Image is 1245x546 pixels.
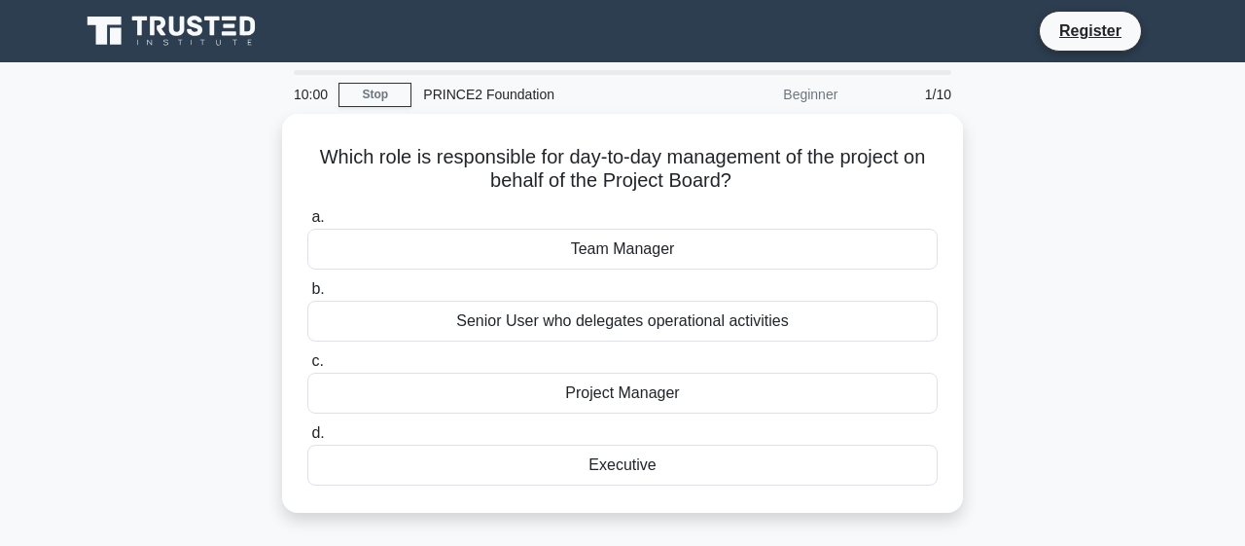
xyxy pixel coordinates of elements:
div: Project Manager [307,373,938,414]
div: PRINCE2 Foundation [411,75,679,114]
span: a. [311,208,324,225]
div: 1/10 [849,75,963,114]
a: Register [1048,18,1133,43]
a: Stop [338,83,411,107]
div: Senior User who delegates operational activities [307,301,938,342]
span: c. [311,352,323,369]
span: d. [311,424,324,441]
div: Beginner [679,75,849,114]
h5: Which role is responsible for day-to-day management of the project on behalf of the Project Board? [305,145,940,194]
span: b. [311,280,324,297]
div: 10:00 [282,75,338,114]
div: Team Manager [307,229,938,270]
div: Executive [307,445,938,486]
